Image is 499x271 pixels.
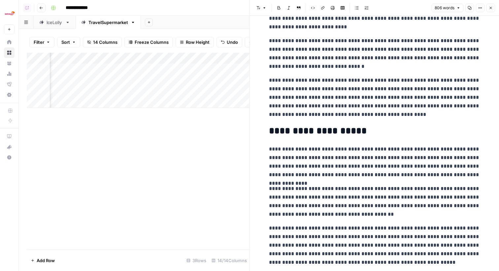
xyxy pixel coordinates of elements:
span: Undo [227,39,238,45]
span: Add Row [37,257,55,264]
span: Row Height [186,39,210,45]
div: 3 Rows [184,255,209,266]
button: Filter [29,37,54,47]
a: Settings [4,90,15,100]
div: IceLolly [47,19,63,26]
span: 14 Columns [93,39,117,45]
div: TravelSupermarket [88,19,128,26]
button: Workspace: Ice Travel Group [4,5,15,22]
span: Freeze Columns [135,39,169,45]
a: IceLolly [34,16,76,29]
a: TravelSupermarket [76,16,141,29]
a: Usage [4,68,15,79]
button: Add Row [27,255,59,266]
img: Ice Travel Group Logo [4,8,16,19]
span: Sort [61,39,70,45]
a: Flightpath [4,79,15,90]
button: Undo [216,37,242,47]
a: Your Data [4,58,15,68]
button: Freeze Columns [124,37,173,47]
button: Help + Support [4,152,15,163]
a: Home [4,37,15,47]
span: 806 words [435,5,454,11]
a: AirOps Academy [4,131,15,142]
a: Browse [4,47,15,58]
div: What's new? [4,142,14,152]
button: Row Height [176,37,214,47]
button: Sort [57,37,80,47]
button: 806 words [432,4,463,12]
span: Filter [34,39,44,45]
button: 14 Columns [83,37,122,47]
div: 14/14 Columns [209,255,249,266]
button: What's new? [4,142,15,152]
